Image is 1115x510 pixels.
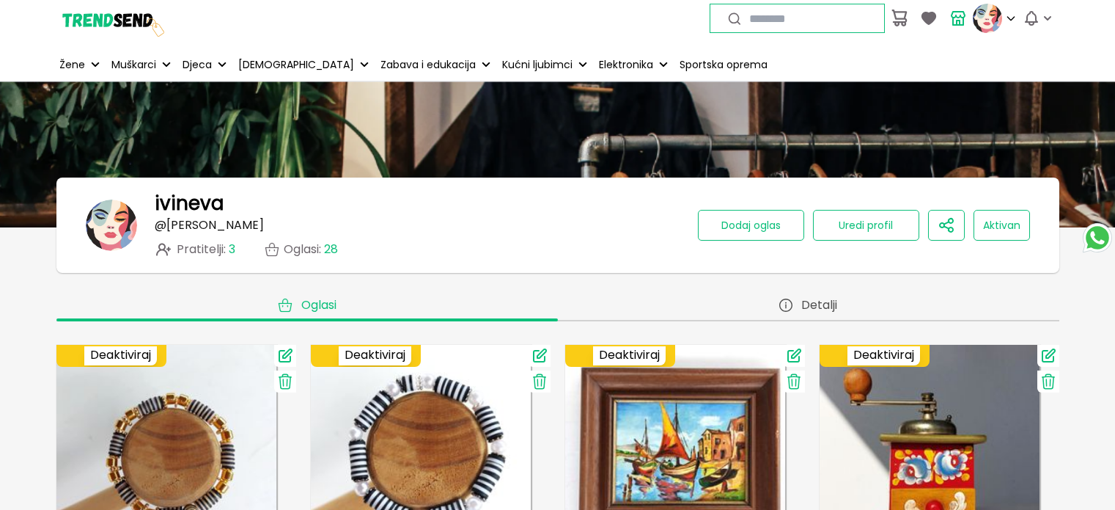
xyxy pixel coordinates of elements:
[235,48,372,81] button: [DEMOGRAPHIC_DATA]
[183,57,212,73] p: Djeca
[108,48,174,81] button: Muškarci
[238,57,354,73] p: [DEMOGRAPHIC_DATA]
[502,57,573,73] p: Kućni ljubimci
[86,200,137,251] img: banner
[721,218,781,233] span: Dodaj oglas
[378,48,493,81] button: Zabava i edukacija
[180,48,229,81] button: Djeca
[324,241,338,258] span: 28
[596,48,671,81] button: Elektronika
[973,4,1002,33] img: profile picture
[177,243,235,256] span: Pratitelji :
[698,210,804,241] button: Dodaj oglas
[499,48,590,81] button: Kućni ljubimci
[59,57,85,73] p: Žene
[677,48,770,81] a: Sportska oprema
[301,298,336,313] span: Oglasi
[56,48,103,81] button: Žene
[111,57,156,73] p: Muškarci
[599,57,653,73] p: Elektronika
[801,298,837,313] span: Detalji
[229,241,235,258] span: 3
[813,210,919,241] button: Uredi profil
[155,192,224,214] h1: ivineva
[155,219,264,232] p: @ [PERSON_NAME]
[974,210,1030,241] button: Aktivan
[380,57,476,73] p: Zabava i edukacija
[284,243,338,256] p: Oglasi :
